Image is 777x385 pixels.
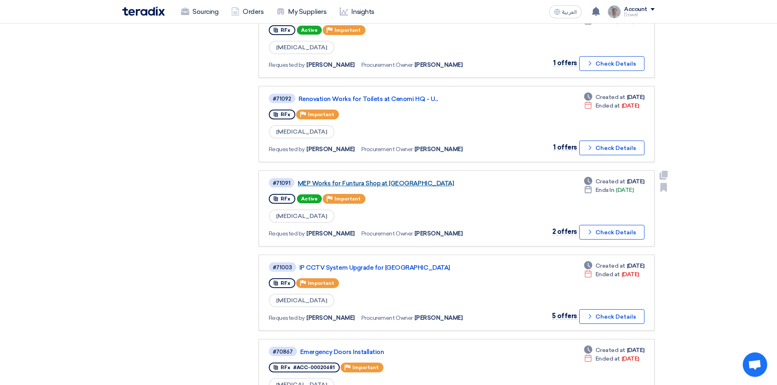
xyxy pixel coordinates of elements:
span: العربية [562,9,577,15]
span: Requested by [269,61,305,69]
span: RFx [281,365,290,370]
span: Active [297,194,322,203]
span: RFx [281,112,290,117]
div: Account [624,6,647,13]
a: MEP Works for Funtura Shop at [GEOGRAPHIC_DATA] [298,180,502,187]
button: العربية [549,5,582,18]
span: Procurement Owner [361,229,413,238]
div: [DATE] [584,186,634,194]
span: Created at [595,262,625,270]
span: Active [297,26,322,35]
span: #ACC-00020681 [293,365,335,370]
span: Ends In [595,186,615,194]
button: Check Details [579,309,644,324]
div: [DATE] [584,270,639,279]
button: Check Details [579,56,644,71]
a: Renovation Works for Toilets at Cenomi HQ - U... [299,95,503,103]
img: Teradix logo [122,7,165,16]
span: Important [334,196,361,202]
span: 2 offers [552,228,577,235]
span: RFx [281,280,290,286]
span: RFx [281,196,290,202]
a: Open chat [743,352,767,377]
span: [MEDICAL_DATA] [269,209,334,223]
span: Requested by [269,314,305,322]
a: My Suppliers [270,3,333,21]
div: #71091 [273,180,290,186]
a: Sourcing [175,3,225,21]
span: Important [308,280,334,286]
span: 5 offers [552,312,577,320]
span: [MEDICAL_DATA] [269,125,334,139]
span: [PERSON_NAME] [306,61,355,69]
div: #70867 [273,349,293,354]
span: Important [308,112,334,117]
div: [DATE] [584,177,644,186]
span: Requested by [269,145,305,154]
span: Requested by [269,229,305,238]
img: IMG_1753965247717.jpg [608,5,621,18]
button: Check Details [579,141,644,155]
a: Orders [225,3,270,21]
span: 1 offers [553,59,577,67]
span: Procurement Owner [361,314,413,322]
span: [PERSON_NAME] [306,229,355,238]
span: [PERSON_NAME] [414,314,463,322]
span: Ended at [595,270,620,279]
span: [MEDICAL_DATA] [269,294,334,307]
span: Procurement Owner [361,145,413,154]
span: Important [334,27,361,33]
div: [DATE] [584,346,644,354]
span: [PERSON_NAME] [414,229,463,238]
div: #71003 [273,265,292,270]
span: Created at [595,93,625,101]
span: Ended at [595,354,620,363]
span: [PERSON_NAME] [414,145,463,154]
span: [PERSON_NAME] [414,61,463,69]
a: Emergency Doors Installation [300,348,504,356]
div: #71092 [273,96,291,101]
div: [DATE] [584,93,644,101]
span: [PERSON_NAME] [306,145,355,154]
span: Ended at [595,101,620,110]
span: [MEDICAL_DATA] [269,41,334,54]
span: RFx [281,27,290,33]
span: Created at [595,346,625,354]
a: Insights [333,3,381,21]
div: [DATE] [584,101,639,110]
div: Dowel [624,13,655,17]
span: Important [352,365,379,370]
button: Check Details [579,225,644,240]
span: Created at [595,177,625,186]
span: Procurement Owner [361,61,413,69]
span: 1 offers [553,143,577,151]
div: [DATE] [584,354,639,363]
a: IP CCTV System Upgrade for [GEOGRAPHIC_DATA] [299,264,503,271]
div: [DATE] [584,262,644,270]
span: [PERSON_NAME] [306,314,355,322]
